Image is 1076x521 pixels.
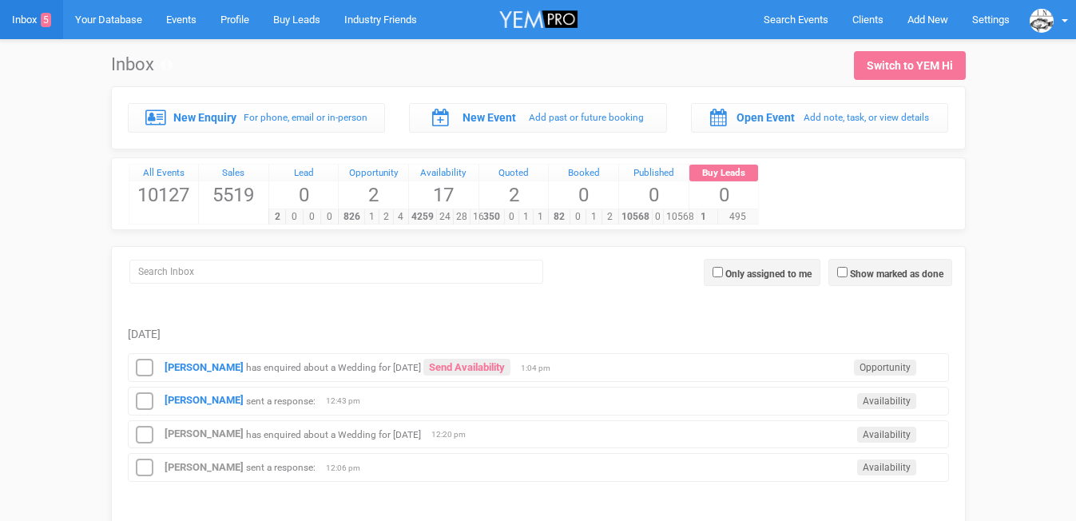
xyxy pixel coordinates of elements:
img: data [1030,9,1054,33]
a: Booked [549,165,618,182]
a: New Enquiry For phone, email or in-person [128,103,386,132]
span: 12:43 pm [326,396,366,407]
span: 350 [478,209,505,225]
a: Published [619,165,689,182]
span: 82 [548,209,570,225]
a: New Event Add past or future booking [409,103,667,132]
span: 2 [602,209,618,225]
small: Add past or future booking [529,112,644,123]
span: 16 [470,209,487,225]
span: Search Events [764,14,828,26]
span: 0 [619,181,689,209]
small: sent a response: [246,395,316,406]
div: Switch to YEM Hi [867,58,953,74]
span: 2 [268,209,287,225]
small: sent a response: [246,462,316,473]
span: 0 [549,181,618,209]
a: [PERSON_NAME] [165,361,244,373]
span: 2 [339,181,408,209]
span: 28 [453,209,471,225]
span: 0 [689,181,759,209]
a: [PERSON_NAME] [165,461,244,473]
span: 1 [533,209,548,225]
small: has enquired about a Wedding for [DATE] [246,428,421,439]
label: Open Event [737,109,795,125]
a: All Events [129,165,199,182]
span: Availability [857,459,916,475]
span: 1:04 pm [521,363,561,374]
span: 5 [41,13,51,27]
input: Search Inbox [129,260,543,284]
small: Add note, task, or view details [804,112,929,123]
span: Availability [857,427,916,443]
span: 5519 [199,181,268,209]
span: Add New [907,14,948,26]
label: Show marked as done [850,267,943,281]
span: 826 [338,209,364,225]
span: Clients [852,14,883,26]
span: 0 [570,209,586,225]
a: Lead [269,165,339,182]
label: New Event [463,109,516,125]
a: Switch to YEM Hi [854,51,966,80]
a: Buy Leads [689,165,759,182]
span: 4 [393,209,408,225]
span: 24 [436,209,454,225]
span: 10127 [129,181,199,209]
span: 1 [586,209,602,225]
span: 4259 [408,209,437,225]
span: 2 [479,181,549,209]
span: 1 [364,209,379,225]
h5: [DATE] [128,328,949,340]
small: For phone, email or in-person [244,112,367,123]
a: [PERSON_NAME] [165,428,244,439]
span: 0 [652,209,664,225]
span: 12:06 pm [326,463,366,474]
a: Quoted [479,165,549,182]
a: Sales [199,165,268,182]
label: New Enquiry [173,109,236,125]
span: 12:20 pm [431,429,471,440]
span: 10568 [618,209,653,225]
a: [PERSON_NAME] [165,394,244,406]
a: Availability [409,165,478,182]
small: has enquired about a Wedding for [DATE] [246,362,421,373]
span: 0 [320,209,339,225]
span: 495 [717,209,758,225]
label: Only assigned to me [725,267,812,281]
span: 10568 [663,209,697,225]
a: Open Event Add note, task, or view details [691,103,949,132]
span: 0 [285,209,304,225]
span: 0 [303,209,321,225]
span: 0 [504,209,519,225]
h1: Inbox [111,55,173,74]
a: Send Availability [423,359,510,376]
a: Opportunity [339,165,408,182]
span: Availability [857,393,916,409]
span: 1 [518,209,534,225]
span: 2 [379,209,394,225]
span: 17 [409,181,478,209]
span: 0 [269,181,339,209]
span: 1 [689,209,718,225]
span: Opportunity [854,360,916,376]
